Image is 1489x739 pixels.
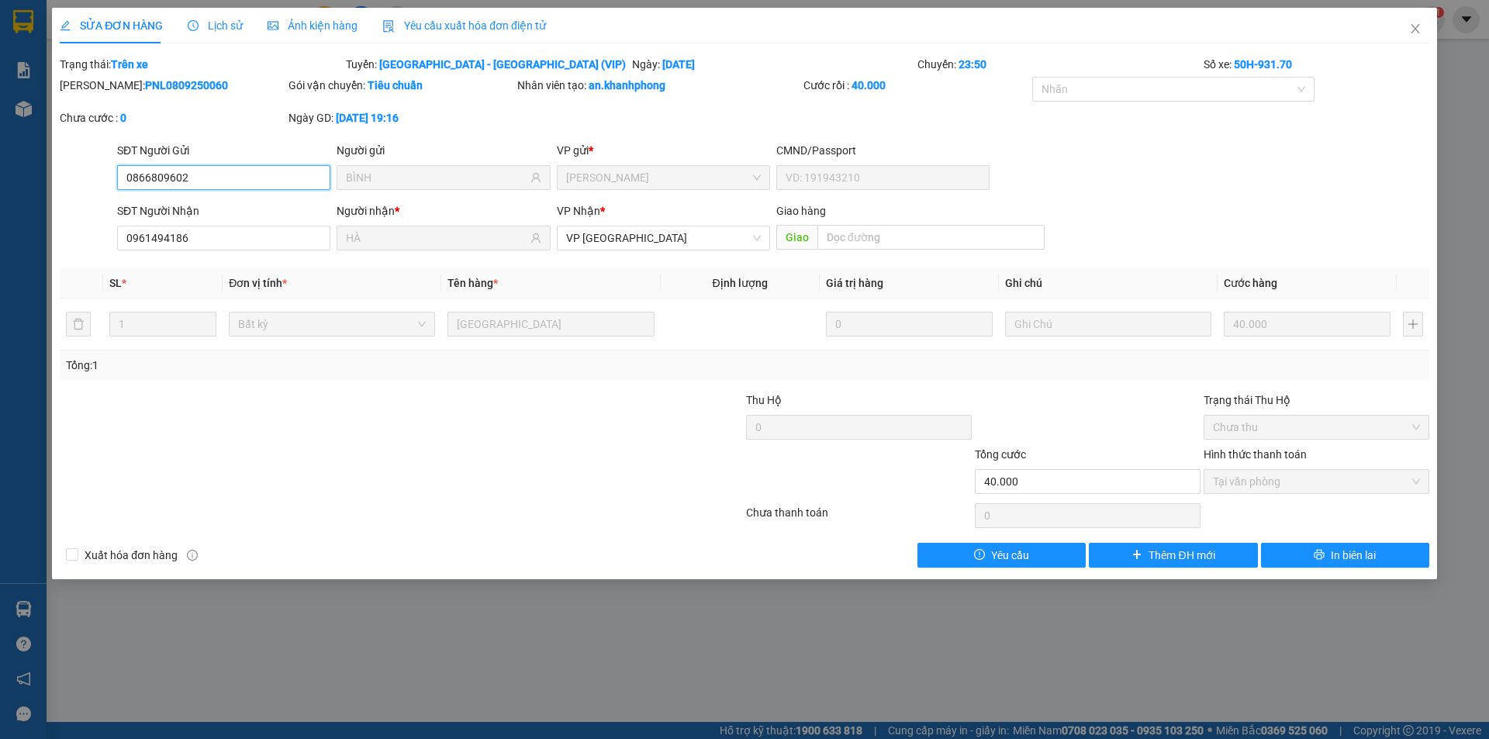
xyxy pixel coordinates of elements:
input: 0 [1224,312,1391,337]
img: icon [382,20,395,33]
input: VD: Bàn, Ghế [447,312,654,337]
span: info-circle [187,550,198,561]
b: Tiêu chuẩn [368,79,423,92]
b: 50H-931.70 [1234,58,1292,71]
button: plusThêm ĐH mới [1089,543,1257,568]
div: SĐT Người Nhận [117,202,330,219]
b: 0 [120,112,126,124]
span: user [530,233,541,243]
b: [GEOGRAPHIC_DATA] - [GEOGRAPHIC_DATA] (VIP) [379,58,626,71]
b: PNL0809250060 [145,79,228,92]
div: [PERSON_NAME]: [60,77,285,94]
div: Cước rồi : [803,77,1029,94]
span: picture [268,20,278,31]
div: SĐT Người Gửi [117,142,330,159]
span: Ảnh kiện hàng [268,19,358,32]
input: VD: 191943210 [776,165,990,190]
input: Tên người gửi [346,169,527,186]
div: Chưa cước : [60,109,285,126]
div: CMND/Passport [776,142,990,159]
div: Ngày: [630,56,917,73]
span: Yêu cầu [991,547,1029,564]
span: Thêm ĐH mới [1149,547,1214,564]
span: plus [1131,549,1142,561]
span: SỬA ĐƠN HÀNG [60,19,163,32]
span: Phạm Ngũ Lão [566,166,761,189]
span: VP Ninh Hòa [566,226,761,250]
button: exclamation-circleYêu cầu [917,543,1086,568]
span: Giao [776,225,817,250]
button: Close [1394,8,1437,51]
span: Định lượng [713,277,768,289]
span: Đơn vị tính [229,277,287,289]
span: Tại văn phòng [1213,470,1420,493]
span: Giao hàng [776,205,826,217]
span: Chưa thu [1213,416,1420,439]
div: Người gửi [337,142,550,159]
span: Lịch sử [188,19,243,32]
b: an.khanhphong [589,79,665,92]
b: [DATE] 19:16 [336,112,399,124]
span: printer [1314,549,1325,561]
input: Dọc đường [817,225,1045,250]
span: In biên lai [1331,547,1376,564]
span: user [530,172,541,183]
span: Tên hàng [447,277,498,289]
div: Nhân viên tạo: [517,77,800,94]
button: plus [1403,312,1423,337]
div: Chưa thanh toán [744,504,973,531]
div: VP gửi [557,142,770,159]
b: Trên xe [111,58,148,71]
span: Cước hàng [1224,277,1277,289]
div: Gói vận chuyển: [288,77,514,94]
div: Chuyến: [916,56,1202,73]
span: Bất kỳ [238,313,426,336]
span: close [1409,22,1422,35]
span: exclamation-circle [974,549,985,561]
input: Ghi Chú [1005,312,1211,337]
span: Xuất hóa đơn hàng [78,547,184,564]
div: Trạng thái Thu Hộ [1204,392,1429,409]
span: SL [109,277,122,289]
b: [DATE] [662,58,695,71]
button: delete [66,312,91,337]
span: VP Nhận [557,205,600,217]
div: Tổng: 1 [66,357,575,374]
span: edit [60,20,71,31]
input: 0 [826,312,993,337]
th: Ghi chú [999,268,1218,299]
span: clock-circle [188,20,199,31]
span: Yêu cầu xuất hóa đơn điện tử [382,19,546,32]
span: Giá trị hàng [826,277,883,289]
span: Thu Hộ [746,394,782,406]
div: Ngày GD: [288,109,514,126]
input: Tên người nhận [346,230,527,247]
div: Tuyến: [344,56,630,73]
div: Số xe: [1202,56,1431,73]
span: Tổng cước [975,448,1026,461]
b: 23:50 [959,58,986,71]
div: Người nhận [337,202,550,219]
div: Trạng thái: [58,56,344,73]
b: 40.000 [852,79,886,92]
label: Hình thức thanh toán [1204,448,1307,461]
button: printerIn biên lai [1261,543,1429,568]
